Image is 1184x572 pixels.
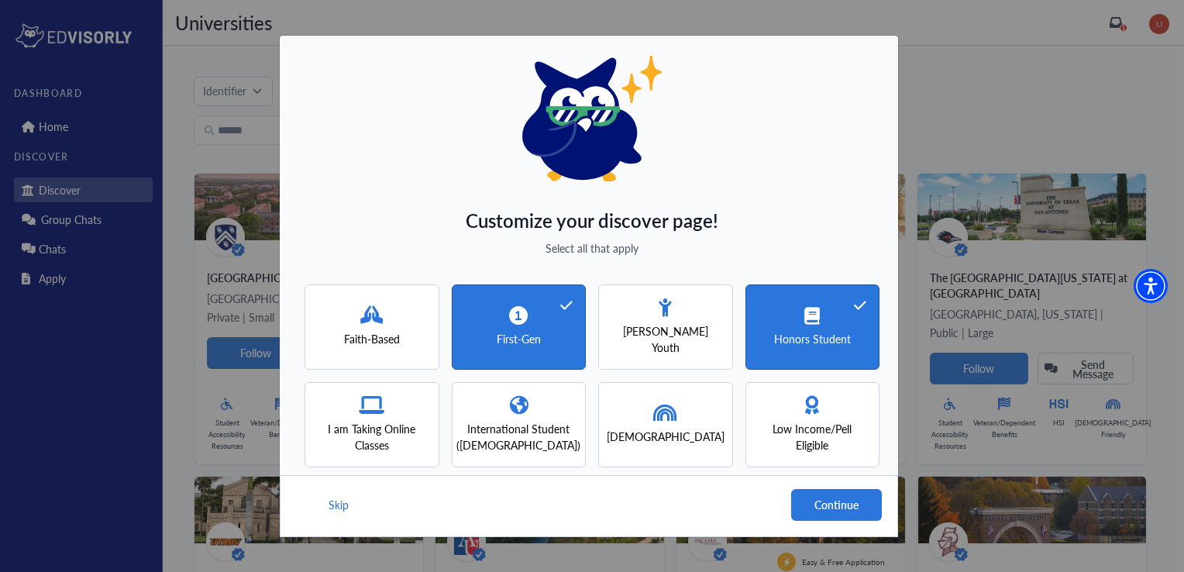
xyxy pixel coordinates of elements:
span: [DEMOGRAPHIC_DATA] [607,429,725,445]
span: [PERSON_NAME] Youth [612,323,719,356]
span: Customize your discover page! [466,206,718,234]
span: I am Taking Online Classes [318,421,425,453]
span: Faith-Based [344,331,400,347]
span: Low Income/Pell Eligible [759,421,866,453]
button: Skip [327,489,350,521]
span: Select all that apply [546,240,638,257]
img: eddy logo [522,56,662,181]
span: International Student ([DEMOGRAPHIC_DATA]) [456,421,580,453]
div: Accessibility Menu [1134,269,1168,303]
span: Honors Student [774,331,851,347]
span: First-Gen [497,331,541,347]
button: Continue [791,489,882,521]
